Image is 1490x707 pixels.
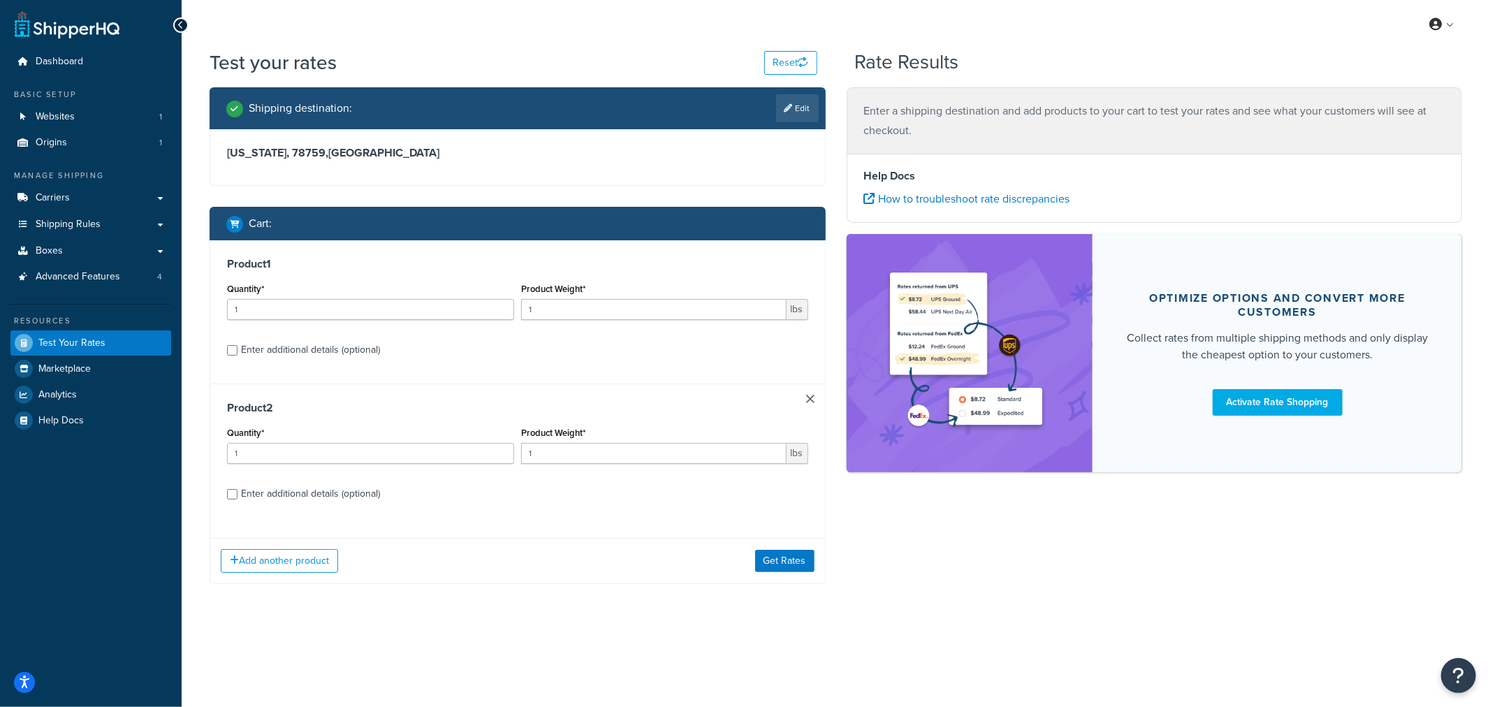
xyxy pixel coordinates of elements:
a: Boxes [10,238,171,264]
span: lbs [787,443,808,464]
div: Optimize options and convert more customers [1126,291,1429,319]
input: 0 [227,299,514,320]
span: Marketplace [38,363,91,375]
span: Carriers [36,192,70,204]
a: Analytics [10,382,171,407]
a: Dashboard [10,49,171,75]
div: Basic Setup [10,89,171,101]
h3: Product 2 [227,401,808,415]
button: Open Resource Center [1441,658,1476,693]
a: Test Your Rates [10,330,171,356]
h3: Product 1 [227,257,808,271]
a: Advanced Features4 [10,264,171,290]
a: How to troubleshoot rate discrepancies [864,191,1070,207]
span: Websites [36,111,75,123]
a: Edit [776,94,819,122]
span: Origins [36,137,67,149]
a: Activate Rate Shopping [1213,389,1343,416]
div: Enter additional details (optional) [241,340,380,360]
input: 0.00 [521,443,787,464]
li: Advanced Features [10,264,171,290]
span: Dashboard [36,56,83,68]
span: 1 [159,137,162,149]
label: Product Weight* [521,428,585,438]
a: Remove Item [806,395,815,403]
a: Marketplace [10,356,171,381]
div: Resources [10,315,171,327]
label: Product Weight* [521,284,585,294]
span: Analytics [38,389,77,401]
label: Quantity* [227,428,264,438]
button: Get Rates [755,550,815,572]
span: 4 [157,271,162,283]
div: Manage Shipping [10,170,171,182]
li: Origins [10,130,171,156]
label: Quantity* [227,284,264,294]
div: Enter additional details (optional) [241,484,380,504]
img: feature-image-rateshop-7084cbbcb2e67ef1d54c2e976f0e592697130d5817b016cf7cc7e13314366067.png [882,255,1057,451]
button: Reset [764,51,817,75]
span: 1 [159,111,162,123]
a: Help Docs [10,408,171,433]
div: Collect rates from multiple shipping methods and only display the cheapest option to your customers. [1126,330,1429,363]
input: 0.00 [521,299,787,320]
a: Carriers [10,185,171,211]
span: Boxes [36,245,63,257]
input: Enter additional details (optional) [227,489,238,500]
h1: Test your rates [210,49,337,76]
a: Origins1 [10,130,171,156]
span: Shipping Rules [36,219,101,231]
span: Test Your Rates [38,337,105,349]
h2: Cart : [249,217,272,230]
a: Websites1 [10,104,171,130]
li: Websites [10,104,171,130]
a: Shipping Rules [10,212,171,238]
input: Enter additional details (optional) [227,345,238,356]
h4: Help Docs [864,168,1445,184]
h3: [US_STATE], 78759 , [GEOGRAPHIC_DATA] [227,146,808,160]
h2: Rate Results [854,52,958,73]
span: Help Docs [38,415,84,427]
button: Add another product [221,549,338,573]
h2: Shipping destination : [249,102,352,115]
input: 0 [227,443,514,464]
span: Advanced Features [36,271,120,283]
p: Enter a shipping destination and add products to your cart to test your rates and see what your c... [864,101,1445,140]
span: lbs [787,299,808,320]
